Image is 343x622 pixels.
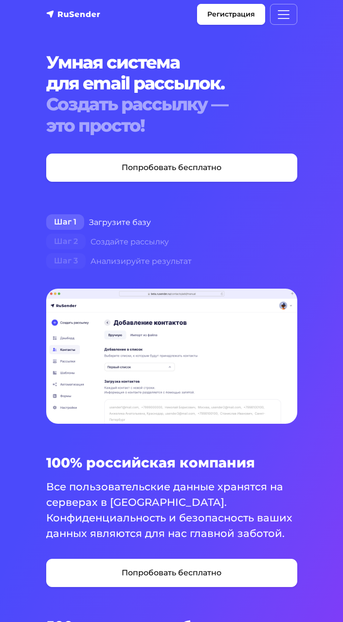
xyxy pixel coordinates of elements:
p: Все пользовательские данные хранятся на серверах в [GEOGRAPHIC_DATA]. Конфиденциальность и безопа... [46,479,297,541]
img: hero-01-min.png [46,289,297,424]
div: Создайте рассылку [46,232,297,252]
img: RuSender [46,9,101,19]
span: Шаг 1 [46,214,84,230]
span: Шаг 2 [46,234,86,249]
span: Шаг 3 [46,253,86,269]
a: Попробовать бесплатно [46,154,297,182]
a: Регистрация [197,4,265,25]
button: Меню [270,4,297,25]
div: Анализируйте результат [46,252,297,271]
h1: Умная система для email рассылок. [46,52,297,136]
h3: 100% российская компания [46,455,297,471]
div: Загрузите базу [46,213,297,232]
div: Создать рассылку — это просто! [46,94,297,136]
a: Попробовать бесплатно [46,559,297,587]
